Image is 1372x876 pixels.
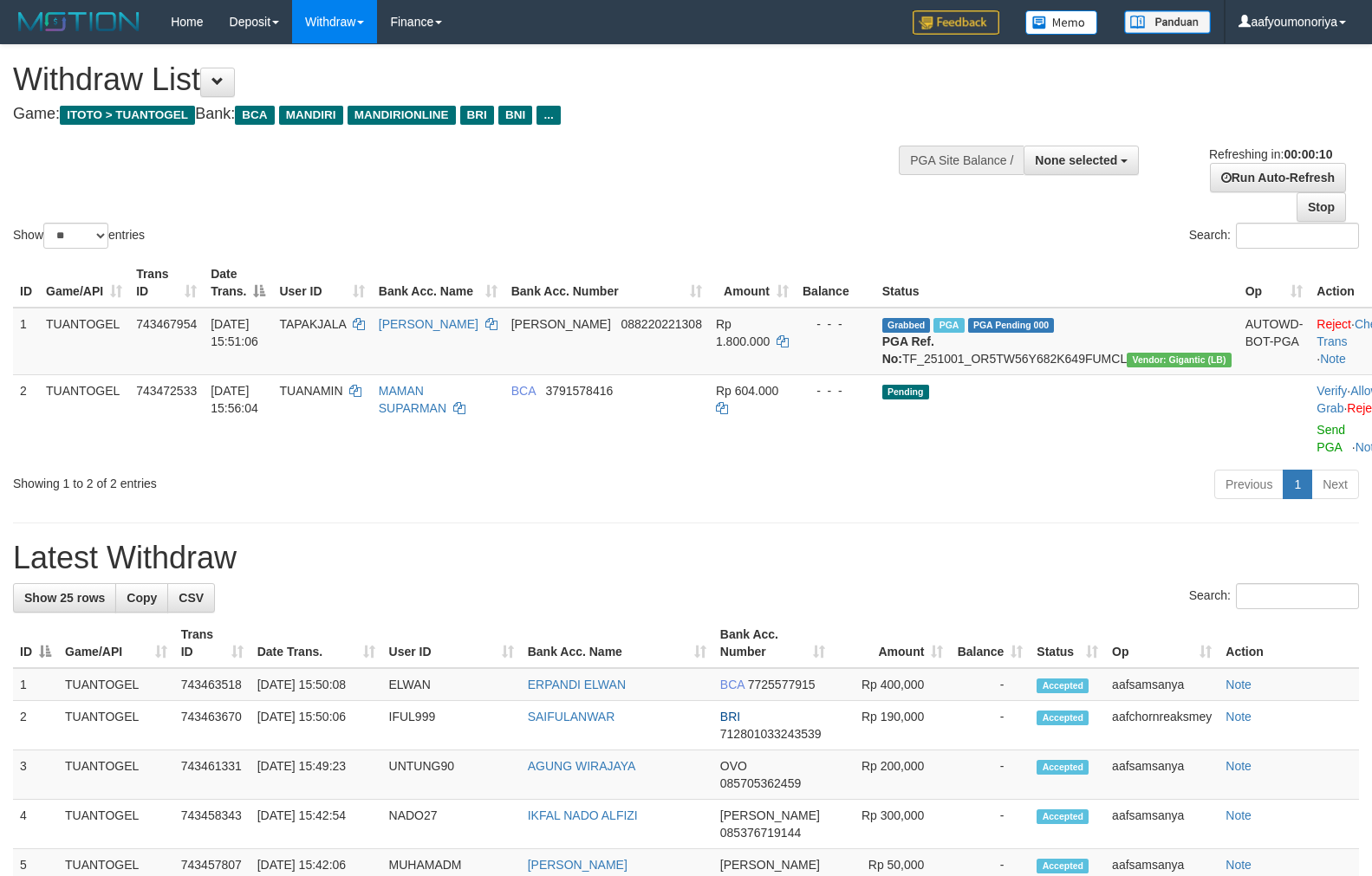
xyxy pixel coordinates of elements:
span: CSV [179,591,204,605]
td: 743463670 [174,701,250,750]
th: Game/API: activate to sort column ascending [58,619,174,668]
th: User ID: activate to sort column ascending [272,258,371,308]
span: 743467954 [136,317,197,331]
div: Showing 1 to 2 of 2 entries [13,468,559,492]
th: Status: activate to sort column ascending [1030,619,1105,668]
th: Game/API: activate to sort column ascending [39,258,129,308]
img: panduan.png [1124,10,1211,34]
a: Reject [1317,317,1351,331]
select: Showentries [43,223,108,249]
span: MANDIRI [279,106,343,125]
div: PGA Site Balance / [899,146,1024,175]
span: Marked by aafyoumonoriya [933,318,964,333]
th: Date Trans.: activate to sort column ascending [250,619,382,668]
td: ELWAN [382,668,521,701]
label: Search: [1189,223,1359,249]
span: Accepted [1037,678,1089,693]
td: aafsamsanya [1105,800,1219,849]
a: Previous [1214,470,1284,499]
a: IKFAL NADO ALFIZI [528,808,638,822]
td: 2 [13,701,58,750]
span: ... [536,106,560,125]
h4: Game: Bank: [13,106,897,123]
span: Refreshing in: [1209,147,1332,161]
th: Trans ID: activate to sort column ascending [174,619,250,668]
td: 743458343 [174,800,250,849]
label: Search: [1189,583,1359,609]
span: Pending [882,385,929,399]
a: MAMAN SUPARMAN [379,384,446,415]
td: Rp 200,000 [832,750,951,800]
span: [PERSON_NAME] [720,808,820,822]
a: Run Auto-Refresh [1210,163,1346,192]
td: [DATE] 15:50:06 [250,701,382,750]
span: [DATE] 15:56:04 [211,384,258,415]
th: Bank Acc. Number: activate to sort column ascending [504,258,709,308]
th: ID [13,258,39,308]
span: [DATE] 15:51:06 [211,317,258,348]
a: Copy [115,583,168,613]
td: Rp 400,000 [832,668,951,701]
a: Note [1226,710,1252,724]
span: Copy 085705362459 to clipboard [720,776,801,790]
a: Next [1311,470,1359,499]
a: Send PGA [1317,423,1345,454]
th: Bank Acc. Number: activate to sort column ascending [713,619,832,668]
span: Accepted [1037,809,1089,824]
span: Copy 088220221308 to clipboard [621,317,702,331]
td: 4 [13,800,58,849]
div: - - - [803,382,868,399]
a: ERPANDI ELWAN [528,678,626,691]
h1: Latest Withdraw [13,541,1359,575]
a: Note [1226,678,1252,691]
a: CSV [167,583,215,613]
th: Bank Acc. Name: activate to sort column ascending [372,258,504,308]
span: OVO [720,759,747,773]
span: Accepted [1037,760,1089,775]
img: MOTION_logo.png [13,9,145,35]
span: Copy 3791578416 to clipboard [545,384,613,398]
strong: 00:00:10 [1284,147,1332,161]
span: MANDIRIONLINE [348,106,456,125]
span: BCA [720,678,745,691]
span: 743472533 [136,384,197,398]
th: Balance: activate to sort column ascending [950,619,1030,668]
span: Copy [127,591,157,605]
th: ID: activate to sort column descending [13,619,58,668]
td: 743463518 [174,668,250,701]
span: Rp 1.800.000 [716,317,770,348]
span: ITOTO > TUANTOGEL [60,106,195,125]
a: Verify [1317,384,1347,398]
td: AUTOWD-BOT-PGA [1239,308,1310,375]
td: 1 [13,668,58,701]
button: None selected [1024,146,1139,175]
th: Status [875,258,1239,308]
td: aafsamsanya [1105,668,1219,701]
td: TUANTOGEL [39,374,129,463]
td: 3 [13,750,58,800]
td: NADO27 [382,800,521,849]
th: Op: activate to sort column ascending [1105,619,1219,668]
span: [PERSON_NAME] [720,858,820,872]
a: [PERSON_NAME] [528,858,627,872]
td: Rp 300,000 [832,800,951,849]
td: TUANTOGEL [39,308,129,375]
span: TUANAMIN [279,384,342,398]
a: Note [1226,858,1252,872]
td: [DATE] 15:49:23 [250,750,382,800]
td: aafchornreaksmey [1105,701,1219,750]
span: BNI [498,106,532,125]
th: Amount: activate to sort column ascending [709,258,796,308]
td: UNTUNG90 [382,750,521,800]
a: Note [1320,352,1346,366]
a: SAIFULANWAR [528,710,615,724]
a: Note [1226,808,1252,822]
span: BCA [511,384,536,398]
span: Vendor URL: https://dashboard.q2checkout.com/secure [1127,353,1232,367]
a: AGUNG WIRAJAYA [528,759,636,773]
th: Trans ID: activate to sort column ascending [129,258,204,308]
td: - [950,800,1030,849]
span: [PERSON_NAME] [511,317,611,331]
th: Bank Acc. Name: activate to sort column ascending [521,619,713,668]
span: Accepted [1037,859,1089,873]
